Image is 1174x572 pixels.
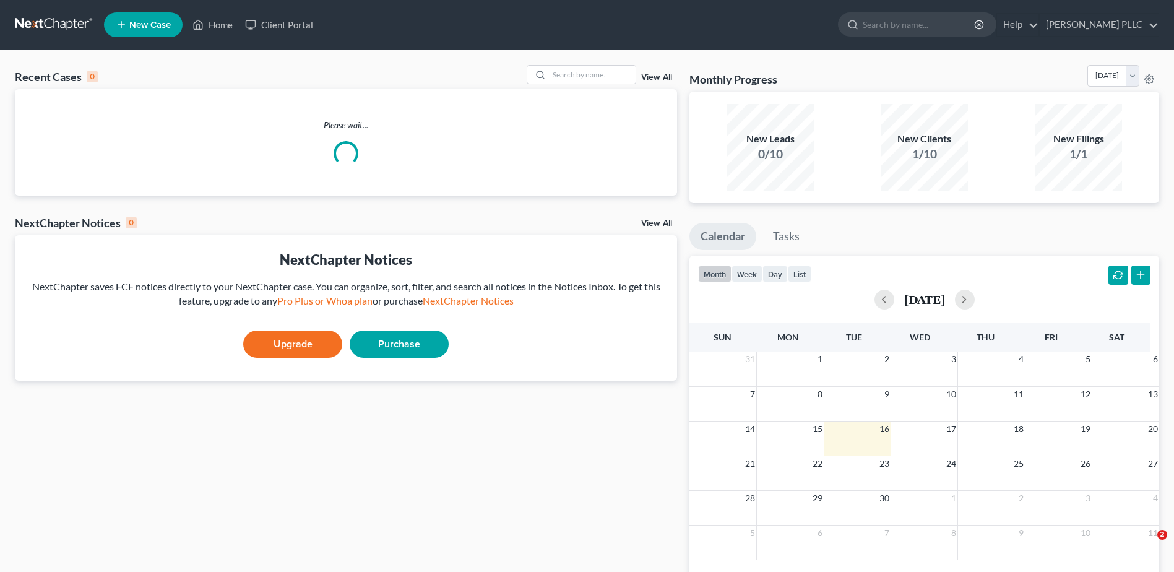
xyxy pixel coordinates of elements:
span: Mon [777,332,799,342]
div: NextChapter saves ECF notices directly to your NextChapter case. You can organize, sort, filter, ... [25,280,667,308]
div: New Leads [727,132,814,146]
span: 6 [1152,352,1159,366]
span: 13 [1147,387,1159,402]
div: NextChapter Notices [25,250,667,269]
span: 29 [811,491,824,506]
button: list [788,266,811,282]
span: 18 [1012,422,1025,436]
h2: [DATE] [904,293,945,306]
a: Purchase [350,331,449,358]
span: 20 [1147,422,1159,436]
span: Sun [714,332,732,342]
span: 9 [883,387,891,402]
p: Please wait... [15,119,677,131]
div: NextChapter Notices [15,215,137,230]
span: 17 [945,422,957,436]
span: 21 [744,456,756,471]
span: 9 [1017,526,1025,540]
a: Tasks [762,223,811,250]
span: 30 [878,491,891,506]
div: New Clients [881,132,968,146]
span: 6 [816,526,824,540]
input: Search by name... [863,13,976,36]
span: 12 [1079,387,1092,402]
div: Recent Cases [15,69,98,84]
span: 4 [1017,352,1025,366]
span: Sat [1109,332,1124,342]
span: 7 [749,387,756,402]
span: 23 [878,456,891,471]
span: 19 [1079,422,1092,436]
span: 10 [945,387,957,402]
span: 15 [811,422,824,436]
span: 28 [744,491,756,506]
span: 7 [883,526,891,540]
div: 1/10 [881,145,968,163]
span: 4 [1152,491,1159,506]
span: Fri [1045,332,1058,342]
a: Help [997,14,1038,36]
a: NextChapter Notices [423,295,514,306]
span: 31 [744,352,756,366]
span: New Case [129,20,171,30]
div: 1/1 [1035,145,1122,163]
span: 22 [811,456,824,471]
a: Upgrade [243,331,342,358]
span: 8 [816,387,824,402]
a: Pro Plus or Whoa plan [277,295,373,306]
span: 10 [1079,526,1092,540]
span: 27 [1147,456,1159,471]
span: 3 [1084,491,1092,506]
span: 26 [1079,456,1092,471]
span: 5 [749,526,756,540]
span: 24 [945,456,957,471]
a: Calendar [689,223,756,250]
input: Search by name... [549,66,636,84]
button: month [698,266,732,282]
a: [PERSON_NAME] PLLC [1040,14,1159,36]
div: 0 [126,217,137,228]
span: 25 [1012,456,1025,471]
div: 0 [87,71,98,82]
button: day [762,266,788,282]
a: View All [641,219,672,228]
span: 16 [878,422,891,436]
iframe: Intercom live chat [1132,530,1162,560]
span: 5 [1084,352,1092,366]
a: View All [641,73,672,82]
h3: Monthly Progress [689,72,777,87]
span: 3 [950,352,957,366]
a: Client Portal [239,14,319,36]
span: 2 [1157,530,1167,540]
span: 14 [744,422,756,436]
button: week [732,266,762,282]
span: Wed [910,332,930,342]
span: 2 [883,352,891,366]
a: Home [186,14,239,36]
span: 2 [1017,491,1025,506]
span: Thu [977,332,995,342]
div: New Filings [1035,132,1122,146]
span: 1 [950,491,957,506]
span: Tue [846,332,862,342]
div: 0/10 [727,145,814,163]
span: 8 [950,526,957,540]
span: 11 [1147,526,1159,540]
span: 11 [1012,387,1025,402]
span: 1 [816,352,824,366]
